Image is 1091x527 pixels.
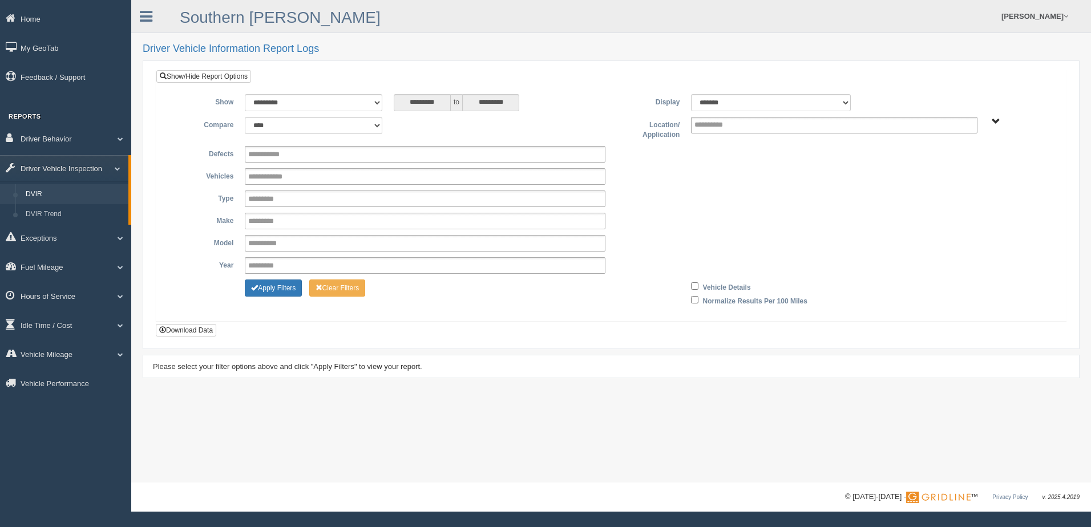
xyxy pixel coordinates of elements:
a: Show/Hide Report Options [156,70,251,83]
label: Make [165,213,239,226]
a: DVIR Trend [21,204,128,225]
button: Change Filter Options [309,279,366,297]
label: Vehicles [165,168,239,182]
span: v. 2025.4.2019 [1042,494,1080,500]
span: to [451,94,462,111]
button: Download Data [156,324,216,337]
a: Privacy Policy [992,494,1028,500]
label: Display [611,94,685,108]
h2: Driver Vehicle Information Report Logs [143,43,1080,55]
label: Model [165,235,239,249]
label: Year [165,257,239,271]
span: Please select your filter options above and click "Apply Filters" to view your report. [153,362,422,371]
label: Vehicle Details [703,279,751,293]
button: Change Filter Options [245,279,302,297]
a: DVIR [21,184,128,205]
label: Type [165,190,239,204]
label: Compare [165,117,239,131]
div: © [DATE]-[DATE] - ™ [845,491,1080,503]
label: Show [165,94,239,108]
label: Location/ Application [611,117,685,140]
label: Normalize Results Per 100 Miles [703,293,807,307]
label: Defects [165,146,239,160]
img: Gridline [906,492,971,503]
a: Southern [PERSON_NAME] [180,9,381,26]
